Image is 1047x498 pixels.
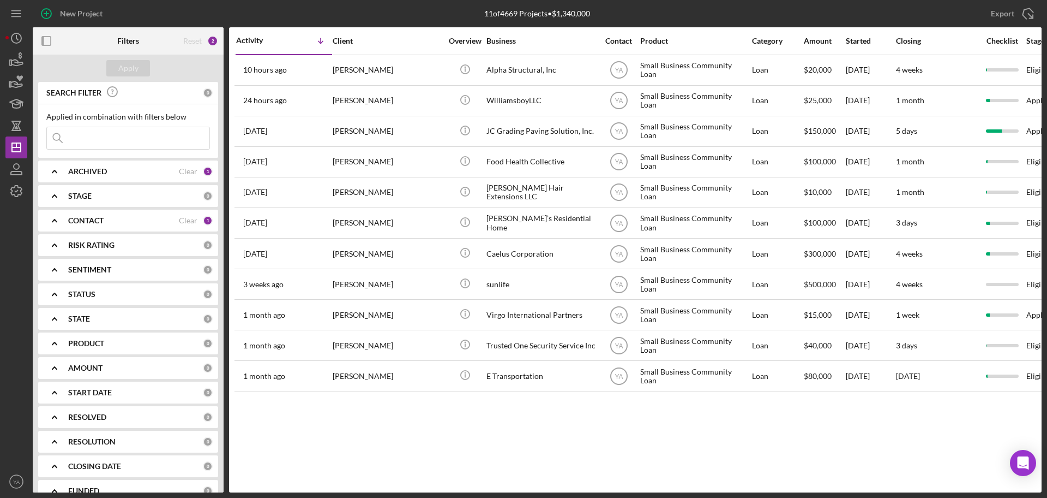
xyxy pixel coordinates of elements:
[203,339,213,348] div: 0
[640,300,749,329] div: Small Business Community Loan
[203,88,213,98] div: 0
[486,209,595,238] div: [PERSON_NAME]’s Residential Home
[203,191,213,201] div: 0
[752,300,803,329] div: Loan
[243,66,287,74] time: 2025-08-27 13:08
[68,364,103,372] b: AMOUNT
[752,86,803,115] div: Loan
[68,413,106,422] b: RESOLVED
[486,117,595,146] div: JC Grading Paving Solution, Inc.
[804,209,845,238] div: $100,000
[203,437,213,447] div: 0
[640,117,749,146] div: Small Business Community Loan
[203,486,213,496] div: 0
[615,158,623,166] text: YA
[183,37,202,45] div: Reset
[486,270,595,299] div: sunlife
[846,86,895,115] div: [DATE]
[804,300,845,329] div: $15,000
[640,56,749,85] div: Small Business Community Loan
[486,361,595,390] div: E Transportation
[846,178,895,207] div: [DATE]
[333,178,442,207] div: [PERSON_NAME]
[991,3,1014,25] div: Export
[804,239,845,268] div: $300,000
[640,37,749,45] div: Product
[486,178,595,207] div: [PERSON_NAME] Hair Extensions LLC
[752,239,803,268] div: Loan
[68,241,115,250] b: RISK RATING
[117,37,139,45] b: Filters
[486,331,595,360] div: Trusted One Security Service Inc
[203,167,213,176] div: 1
[68,290,95,299] b: STATUS
[846,300,895,329] div: [DATE]
[333,300,442,329] div: [PERSON_NAME]
[68,167,107,176] b: ARCHIVED
[804,86,845,115] div: $25,000
[752,56,803,85] div: Loan
[243,127,267,135] time: 2025-08-26 19:17
[640,86,749,115] div: Small Business Community Loan
[615,342,623,349] text: YA
[203,240,213,250] div: 0
[896,37,978,45] div: Closing
[846,117,895,146] div: [DATE]
[846,361,895,390] div: [DATE]
[804,361,845,390] div: $80,000
[444,37,485,45] div: Overview
[243,341,285,350] time: 2025-07-16 20:01
[33,3,113,25] button: New Project
[243,250,267,258] time: 2025-08-11 05:37
[640,270,749,299] div: Small Business Community Loan
[243,157,267,166] time: 2025-08-15 18:37
[179,167,197,176] div: Clear
[68,437,116,446] b: RESOLUTION
[68,265,111,274] b: SENTIMENT
[896,249,923,258] time: 4 weeks
[68,216,104,225] b: CONTACT
[68,339,104,348] b: PRODUCT
[203,216,213,226] div: 1
[68,462,121,471] b: CLOSING DATE
[615,189,623,197] text: YA
[68,192,92,200] b: STAGE
[333,331,442,360] div: [PERSON_NAME]
[846,239,895,268] div: [DATE]
[207,35,218,46] div: 2
[46,112,210,121] div: Applied in combination with filters below
[896,218,917,227] time: 3 days
[896,65,923,74] time: 4 weeks
[615,281,623,288] text: YA
[333,56,442,85] div: [PERSON_NAME]
[752,209,803,238] div: Loan
[804,56,845,85] div: $20,000
[640,209,749,238] div: Small Business Community Loan
[752,361,803,390] div: Loan
[846,270,895,299] div: [DATE]
[203,314,213,324] div: 0
[896,157,924,166] time: 1 month
[615,67,623,74] text: YA
[203,412,213,422] div: 0
[203,461,213,471] div: 0
[804,270,845,299] div: $500,000
[333,37,442,45] div: Client
[846,37,895,45] div: Started
[846,56,895,85] div: [DATE]
[980,3,1042,25] button: Export
[243,218,267,227] time: 2025-08-11 22:22
[752,270,803,299] div: Loan
[118,60,139,76] div: Apply
[106,60,150,76] button: Apply
[752,178,803,207] div: Loan
[896,280,923,289] time: 4 weeks
[203,388,213,398] div: 0
[640,331,749,360] div: Small Business Community Loan
[333,117,442,146] div: [PERSON_NAME]
[203,265,213,275] div: 0
[804,178,845,207] div: $10,000
[333,86,442,115] div: [PERSON_NAME]
[896,187,924,197] time: 1 month
[243,372,285,381] time: 2025-07-13 21:54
